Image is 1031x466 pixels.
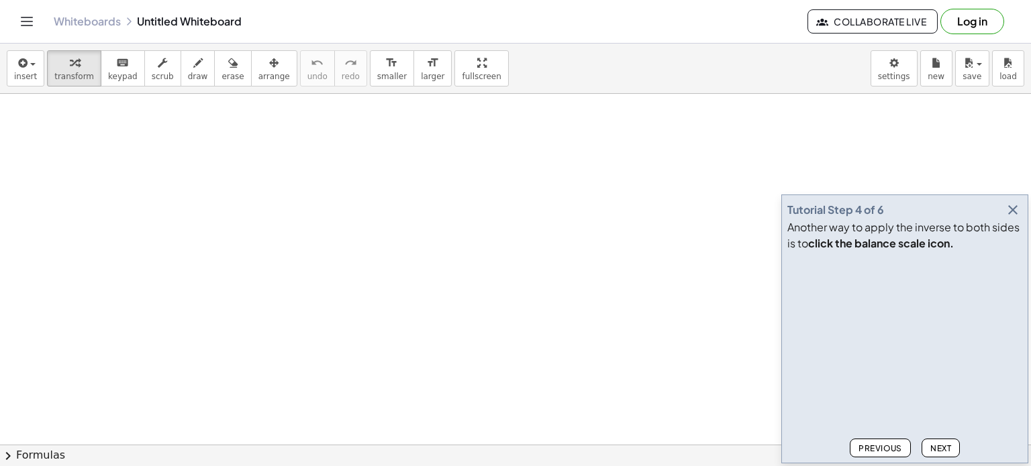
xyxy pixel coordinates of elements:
[858,443,902,453] span: Previous
[342,72,360,81] span: redo
[454,50,508,86] button: fullscreen
[108,72,138,81] span: keypad
[16,11,38,32] button: Toggle navigation
[14,72,37,81] span: insert
[920,50,952,86] button: new
[930,443,951,453] span: Next
[370,50,414,86] button: format_sizesmaller
[426,55,439,71] i: format_size
[787,219,1022,251] div: Another way to apply the inverse to both sides is to
[787,202,884,218] div: Tutorial Step 4 of 6
[878,72,910,81] span: settings
[808,236,954,250] b: click the balance scale icon.
[819,15,926,27] span: Collaborate Live
[47,50,101,86] button: transform
[922,439,960,457] button: Next
[188,72,208,81] span: draw
[963,72,981,81] span: save
[385,55,398,71] i: format_size
[999,72,1017,81] span: load
[54,15,121,28] a: Whiteboards
[955,50,989,86] button: save
[251,50,297,86] button: arrange
[850,439,911,457] button: Previous
[300,50,335,86] button: undoundo
[807,9,938,34] button: Collaborate Live
[214,50,251,86] button: erase
[928,72,944,81] span: new
[307,72,328,81] span: undo
[940,9,1004,34] button: Log in
[144,50,181,86] button: scrub
[871,50,918,86] button: settings
[152,72,174,81] span: scrub
[334,50,367,86] button: redoredo
[116,55,129,71] i: keyboard
[54,72,94,81] span: transform
[7,50,44,86] button: insert
[101,50,145,86] button: keyboardkeypad
[421,72,444,81] span: larger
[344,55,357,71] i: redo
[222,72,244,81] span: erase
[258,72,290,81] span: arrange
[992,50,1024,86] button: load
[311,55,324,71] i: undo
[377,72,407,81] span: smaller
[462,72,501,81] span: fullscreen
[413,50,452,86] button: format_sizelarger
[181,50,215,86] button: draw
